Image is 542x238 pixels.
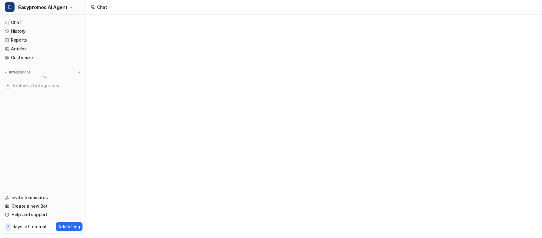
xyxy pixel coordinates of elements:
img: menu_add.svg [77,70,81,74]
button: Integrations [2,69,32,75]
a: Explore all integrations [2,81,85,90]
span: E [5,2,15,12]
p: Integrations [9,70,31,75]
a: Create a new Bot [2,202,85,210]
a: Customize [2,53,85,62]
span: Explore all integrations [13,81,82,90]
p: Add billing [58,223,80,230]
a: History [2,27,85,36]
a: Chat [2,18,85,27]
p: days left on trial [12,223,46,230]
span: Easypromos AI Agent [18,3,67,12]
img: expand menu [4,70,8,74]
a: Articles [2,45,85,53]
img: explore all integrations [5,83,11,89]
a: Invite teammates [2,193,85,202]
a: Reports [2,36,85,44]
button: Add billing [56,222,82,231]
p: 7 [7,224,9,230]
div: Chat [97,4,107,10]
a: Help and support [2,210,85,219]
